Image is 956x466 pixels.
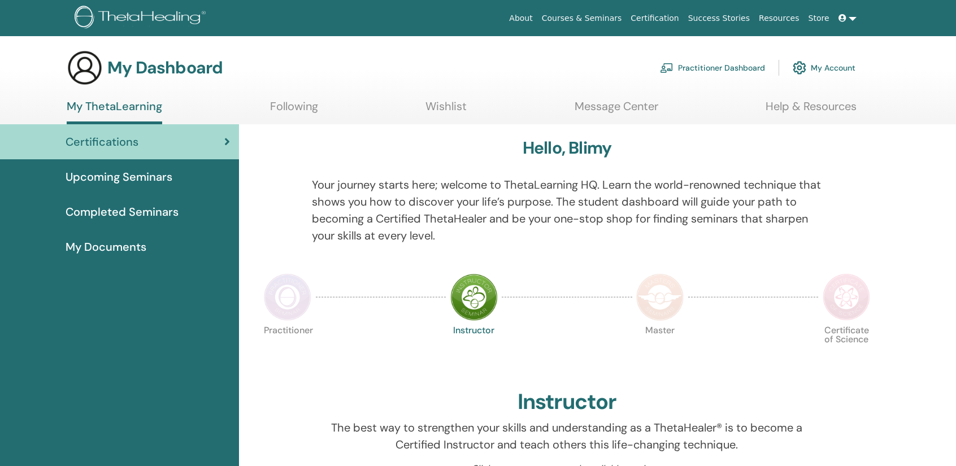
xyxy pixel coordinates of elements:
img: Instructor [450,273,498,321]
a: About [505,8,537,29]
a: Help & Resources [766,99,857,121]
p: The best way to strengthen your skills and understanding as a ThetaHealer® is to become a Certifi... [312,419,822,453]
img: logo.png [75,6,210,31]
a: Practitioner Dashboard [660,55,765,80]
img: Practitioner [264,273,311,321]
span: My Documents [66,238,146,255]
a: Success Stories [684,8,754,29]
a: Courses & Seminars [537,8,627,29]
span: Upcoming Seminars [66,168,172,185]
h2: Instructor [518,389,616,415]
p: Master [636,326,684,373]
a: My ThetaLearning [67,99,162,124]
img: chalkboard-teacher.svg [660,63,673,73]
h3: My Dashboard [107,58,223,78]
img: Certificate of Science [823,273,870,321]
img: Master [636,273,684,321]
p: Certificate of Science [823,326,870,373]
p: Your journey starts here; welcome to ThetaLearning HQ. Learn the world-renowned technique that sh... [312,176,822,244]
span: Completed Seminars [66,203,179,220]
h3: Hello, Blimy [523,138,611,158]
a: My Account [793,55,855,80]
a: Store [804,8,834,29]
a: Following [270,99,318,121]
p: Instructor [450,326,498,373]
a: Wishlist [425,99,467,121]
img: cog.svg [793,58,806,77]
img: generic-user-icon.jpg [67,50,103,86]
p: Practitioner [264,326,311,373]
a: Message Center [575,99,658,121]
a: Resources [754,8,804,29]
a: Certification [626,8,683,29]
span: Certifications [66,133,138,150]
